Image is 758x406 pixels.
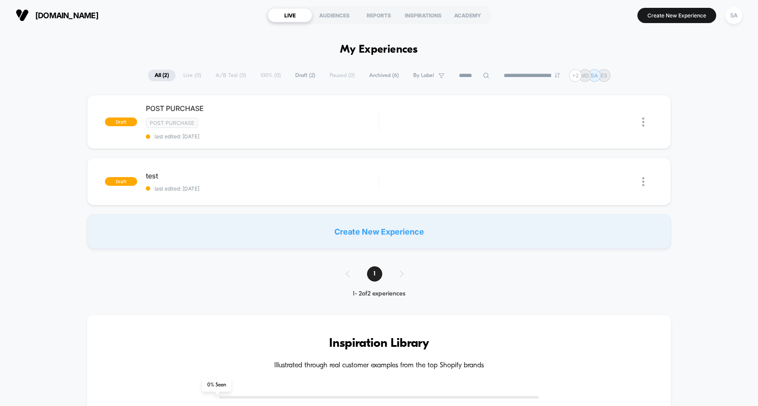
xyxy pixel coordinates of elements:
button: Create New Experience [637,8,716,23]
button: SA [723,7,745,24]
div: INSPIRATIONS [401,8,445,22]
img: close [642,177,644,186]
div: + 2 [569,69,582,82]
span: draft [105,177,137,186]
h4: Illustrated through real customer examples from the top Shopify brands [113,362,645,370]
div: 1 - 2 of 2 experiences [337,290,421,298]
p: ES [601,72,607,79]
p: MD [580,72,589,79]
span: By Label [413,72,434,79]
img: end [555,73,560,78]
div: REPORTS [357,8,401,22]
p: SA [591,72,598,79]
div: ACADEMY [445,8,490,22]
span: All ( 2 ) [148,70,175,81]
div: LIVE [268,8,312,22]
span: [DOMAIN_NAME] [35,11,98,20]
img: Visually logo [16,9,29,22]
span: test [146,171,379,180]
div: Create New Experience [87,214,671,249]
span: POST PURCHASE [146,104,379,113]
h3: Inspiration Library [113,337,645,351]
div: SA [725,7,742,24]
span: last edited: [DATE] [146,185,379,192]
span: last edited: [DATE] [146,133,379,140]
span: draft [105,117,137,126]
img: close [642,117,644,127]
h1: My Experiences [340,44,418,56]
span: 0 % Seen [202,379,231,392]
span: Post Purchase [146,118,198,128]
span: Draft ( 2 ) [289,70,322,81]
span: 1 [367,266,382,282]
button: [DOMAIN_NAME] [13,8,101,22]
span: Archived ( 6 ) [363,70,405,81]
div: AUDIENCES [312,8,357,22]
